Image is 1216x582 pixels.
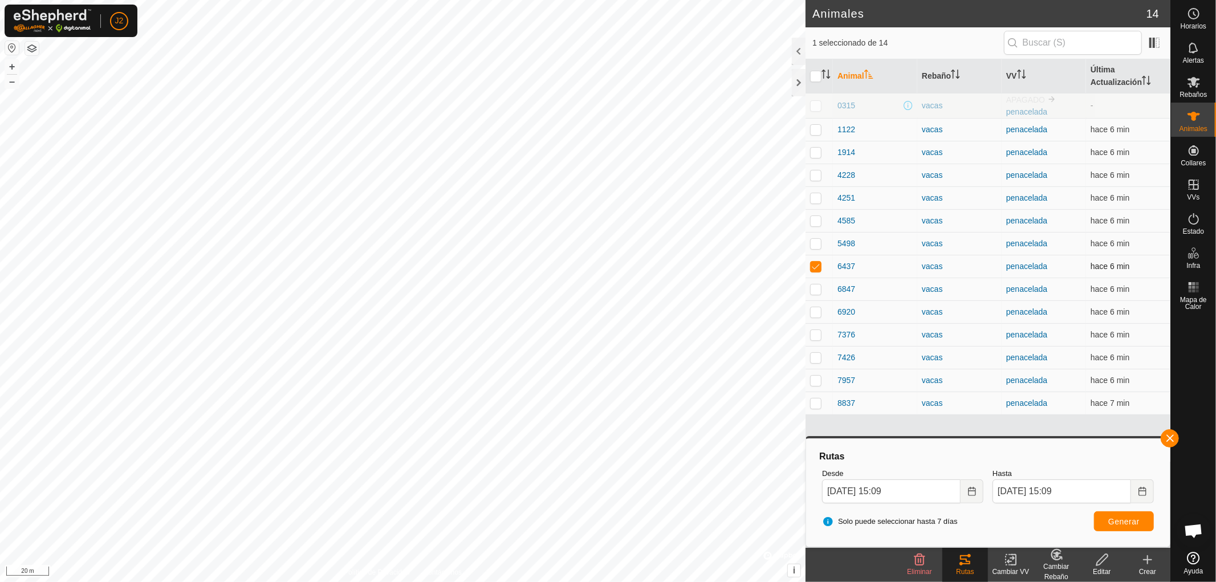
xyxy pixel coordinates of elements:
span: Generar [1108,517,1140,526]
a: Ayuda [1171,547,1216,579]
div: Cambiar VV [988,567,1034,577]
span: 7957 [837,375,855,386]
th: Última Actualización [1086,59,1170,93]
span: VVs [1187,194,1199,201]
label: Hasta [993,468,1154,479]
div: Rutas [942,567,988,577]
span: Rebaños [1180,91,1207,98]
span: 4585 [837,215,855,227]
div: vacas [922,238,997,250]
a: penacelada [1006,330,1047,339]
div: vacas [922,329,997,341]
span: 1914 [837,146,855,158]
p-sorticon: Activar para ordenar [864,71,873,80]
a: penacelada [1006,284,1047,294]
button: Generar [1094,511,1154,531]
p-sorticon: Activar para ordenar [1017,71,1026,80]
label: Desde [822,468,983,479]
button: + [5,60,19,74]
span: 4228 [837,169,855,181]
span: i [793,565,795,575]
a: penacelada [1006,398,1047,408]
span: 14 [1146,5,1159,22]
div: Rutas [818,450,1158,463]
span: APAGADO [1006,95,1045,104]
span: 7426 [837,352,855,364]
h2: Animales [812,7,1146,21]
span: 5498 [837,238,855,250]
button: i [788,564,800,577]
span: 0315 [837,100,855,112]
span: 7376 [837,329,855,341]
span: 8837 [837,397,855,409]
a: penacelada [1006,216,1047,225]
div: Cambiar Rebaño [1034,561,1079,582]
span: Infra [1186,262,1200,269]
span: 6920 [837,306,855,318]
p-sorticon: Activar para ordenar [951,71,960,80]
span: Animales [1180,125,1207,132]
button: – [5,75,19,88]
a: penacelada [1006,193,1047,202]
span: 20 sept 2025, 15:02 [1091,148,1129,157]
span: 20 sept 2025, 15:03 [1091,216,1129,225]
span: 20 sept 2025, 15:02 [1091,193,1129,202]
span: Collares [1181,160,1206,166]
span: Ayuda [1184,568,1203,575]
span: 20 sept 2025, 15:03 [1091,125,1129,134]
span: Solo puede seleccionar hasta 7 días [822,516,958,527]
span: 20 sept 2025, 15:03 [1091,330,1129,339]
span: Estado [1183,228,1204,235]
p-sorticon: Activar para ordenar [821,71,831,80]
span: 20 sept 2025, 15:02 [1091,398,1129,408]
button: Choose Date [961,479,983,503]
span: 4251 [837,192,855,204]
div: vacas [922,215,997,227]
button: Choose Date [1131,479,1154,503]
a: penacelada [1006,262,1047,271]
th: VV [1002,59,1086,93]
div: vacas [922,124,997,136]
span: Mapa de Calor [1174,296,1213,310]
div: vacas [922,375,997,386]
span: 20 sept 2025, 15:02 [1091,353,1129,362]
span: 20 sept 2025, 15:02 [1091,284,1129,294]
div: vacas [922,100,997,112]
span: 20 sept 2025, 15:02 [1091,239,1129,248]
span: Alertas [1183,57,1204,64]
a: penacelada [1006,107,1047,116]
span: - [1091,101,1093,110]
span: 20 sept 2025, 15:02 [1091,307,1129,316]
div: vacas [922,397,997,409]
a: penacelada [1006,353,1047,362]
div: Chat abierto [1177,514,1211,548]
span: 6437 [837,261,855,272]
div: vacas [922,261,997,272]
div: Editar [1079,567,1125,577]
span: J2 [115,15,124,27]
div: vacas [922,146,997,158]
a: penacelada [1006,148,1047,157]
span: 20 sept 2025, 15:03 [1091,376,1129,385]
img: Logo Gallagher [14,9,91,32]
input: Buscar (S) [1004,31,1142,55]
a: penacelada [1006,170,1047,180]
div: vacas [922,169,997,181]
span: 20 sept 2025, 15:02 [1091,170,1129,180]
div: Crear [1125,567,1170,577]
th: Animal [833,59,917,93]
span: 20 sept 2025, 15:02 [1091,262,1129,271]
div: vacas [922,352,997,364]
div: vacas [922,306,997,318]
p-sorticon: Activar para ordenar [1142,78,1151,87]
button: Capas del Mapa [25,42,39,55]
a: penacelada [1006,376,1047,385]
button: Restablecer Mapa [5,41,19,55]
a: Política de Privacidad [344,567,409,577]
img: hasta [1047,95,1056,104]
th: Rebaño [917,59,1002,93]
span: 1122 [837,124,855,136]
a: Contáctenos [424,567,462,577]
span: 6847 [837,283,855,295]
span: Horarios [1181,23,1206,30]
